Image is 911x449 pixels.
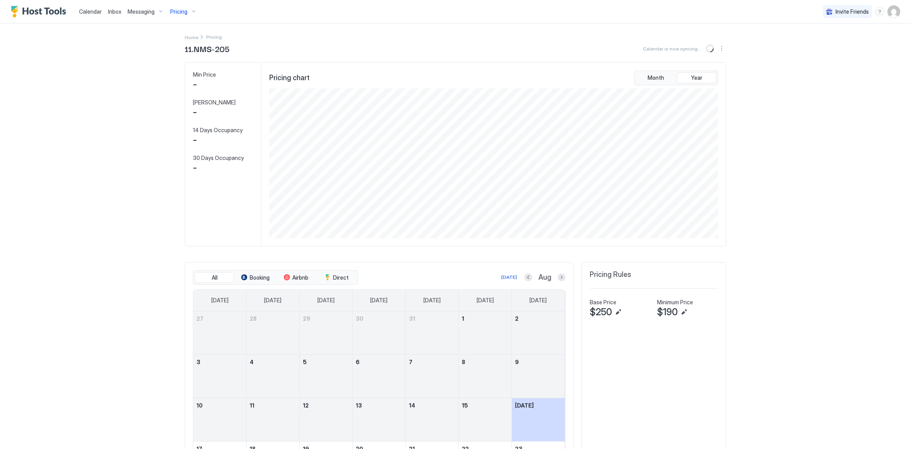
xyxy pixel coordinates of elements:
div: menu [875,7,884,16]
div: tab-group [634,70,718,85]
span: 9 [515,359,519,365]
span: - [193,134,197,146]
span: Inbox [108,8,121,15]
td: August 15, 2025 [459,398,512,441]
a: July 28, 2025 [247,311,299,326]
a: Sunday [203,290,236,311]
a: Home [185,33,198,41]
button: Month [636,72,675,83]
div: Breadcrumb [185,33,198,41]
td: August 8, 2025 [459,354,512,398]
td: July 31, 2025 [405,311,459,355]
div: menu [717,44,726,53]
div: User profile [888,5,900,18]
span: 6 [356,359,360,365]
span: 10 [196,402,203,409]
span: [DATE] [211,297,229,304]
span: - [193,106,197,118]
button: Edit [614,307,623,317]
a: August 14, 2025 [406,398,459,413]
span: 27 [196,315,203,322]
a: August 9, 2025 [512,355,565,369]
span: 29 [303,315,310,322]
span: [DATE] [515,402,534,409]
td: July 29, 2025 [299,311,353,355]
span: Aug [538,273,551,282]
td: July 28, 2025 [247,311,300,355]
td: August 2, 2025 [511,311,565,355]
span: 30 Days Occupancy [193,154,244,162]
a: July 29, 2025 [300,311,353,326]
button: More options [717,44,726,53]
a: August 13, 2025 [353,398,405,413]
span: 31 [409,315,415,322]
td: August 12, 2025 [299,398,353,441]
a: August 6, 2025 [353,355,405,369]
td: August 7, 2025 [405,354,459,398]
a: Host Tools Logo [11,6,70,18]
span: Booking [250,274,270,281]
button: Next month [558,273,565,281]
span: 7 [409,359,412,365]
span: [DATE] [317,297,335,304]
span: 1 [462,315,464,322]
a: August 11, 2025 [247,398,299,413]
button: [DATE] [500,273,518,282]
td: July 30, 2025 [353,311,406,355]
span: Airbnb [292,274,308,281]
a: Tuesday [310,290,342,311]
span: Home [185,34,198,40]
a: August 15, 2025 [459,398,511,413]
span: 14 Days Occupancy [193,127,243,134]
span: [PERSON_NAME] [193,99,236,106]
span: Pricing Rules [590,270,631,279]
span: Pricing [170,8,187,15]
a: Wednesday [362,290,395,311]
a: Inbox [108,7,121,16]
span: 3 [196,359,200,365]
span: 15 [462,402,468,409]
button: Year [677,72,716,83]
span: Month [648,74,664,81]
span: Pricing chart [269,74,310,83]
span: - [193,162,197,174]
span: 30 [356,315,364,322]
a: August 10, 2025 [193,398,246,413]
td: August 4, 2025 [247,354,300,398]
td: August 14, 2025 [405,398,459,441]
span: Messaging [128,8,155,15]
button: All [195,272,234,283]
td: August 3, 2025 [193,354,247,398]
span: $190 [657,306,678,318]
a: August 5, 2025 [300,355,353,369]
span: 12 [303,402,309,409]
a: August 1, 2025 [459,311,511,326]
a: Calendar [79,7,102,16]
span: 2 [515,315,519,322]
span: Invite Friends [835,8,869,15]
span: 5 [303,359,307,365]
a: August 3, 2025 [193,355,246,369]
span: Base Price [590,299,616,306]
a: August 12, 2025 [300,398,353,413]
td: August 9, 2025 [511,354,565,398]
span: [DATE] [529,297,547,304]
span: [DATE] [423,297,441,304]
a: Monday [256,290,289,311]
button: Direct [317,272,356,283]
a: August 16, 2025 [512,398,565,413]
a: Thursday [416,290,448,311]
span: [DATE] [477,297,494,304]
button: Sync prices [704,43,715,54]
div: loading [706,45,714,52]
td: August 13, 2025 [353,398,406,441]
a: August 8, 2025 [459,355,511,369]
span: Calendar is now syncing... [643,46,701,52]
button: Airbnb [276,272,315,283]
button: Booking [236,272,275,283]
a: Saturday [522,290,555,311]
a: July 31, 2025 [406,311,459,326]
span: 28 [250,315,257,322]
a: Friday [469,290,502,311]
span: $250 [590,306,612,318]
